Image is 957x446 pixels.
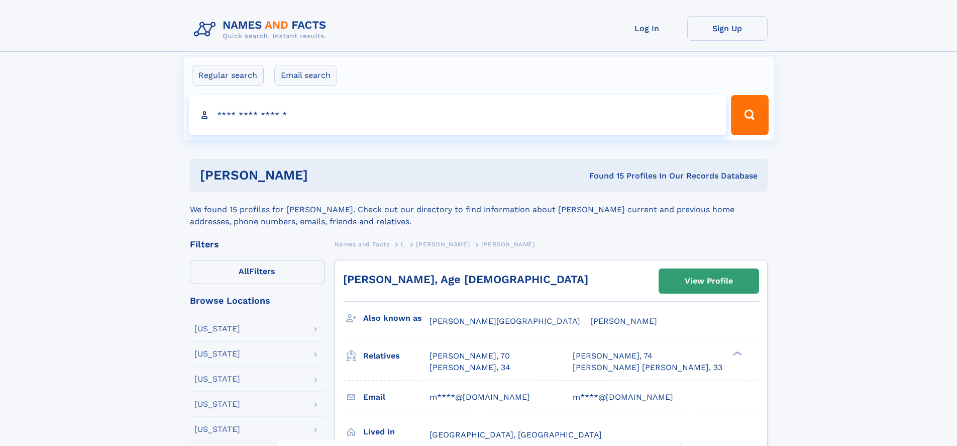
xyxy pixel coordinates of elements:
[607,16,687,41] a: Log In
[194,375,240,383] div: [US_STATE]
[363,310,430,327] h3: Also known as
[190,296,325,305] div: Browse Locations
[685,270,733,293] div: View Profile
[274,65,337,86] label: Email search
[189,95,727,135] input: search input
[573,350,653,362] a: [PERSON_NAME], 74
[430,430,602,439] span: [GEOGRAPHIC_DATA], [GEOGRAPHIC_DATA]
[363,423,430,440] h3: Lived in
[659,269,759,293] a: View Profile
[190,192,768,228] div: We found 15 profiles for [PERSON_NAME]. Check out our directory to find information about [PERSON...
[343,273,588,286] a: [PERSON_NAME], Age [DEMOGRAPHIC_DATA]
[363,347,430,365] h3: Relatives
[573,362,722,373] a: [PERSON_NAME] [PERSON_NAME], 33
[401,241,405,248] span: L
[449,170,758,182] div: Found 15 Profiles In Our Records Database
[190,240,325,249] div: Filters
[401,238,405,250] a: L
[192,65,264,86] label: Regular search
[239,266,249,276] span: All
[430,350,510,362] a: [PERSON_NAME], 70
[363,389,430,406] h3: Email
[200,169,449,182] h1: [PERSON_NAME]
[430,362,510,373] a: [PERSON_NAME], 34
[687,16,768,41] a: Sign Up
[194,325,240,333] div: [US_STATE]
[416,238,470,250] a: [PERSON_NAME]
[190,260,325,284] label: Filters
[194,400,240,408] div: [US_STATE]
[590,316,657,326] span: [PERSON_NAME]
[731,95,768,135] button: Search Button
[194,425,240,433] div: [US_STATE]
[730,350,742,357] div: ❯
[194,350,240,358] div: [US_STATE]
[190,16,335,43] img: Logo Names and Facts
[335,238,390,250] a: Names and Facts
[416,241,470,248] span: [PERSON_NAME]
[481,241,535,248] span: [PERSON_NAME]
[430,316,580,326] span: [PERSON_NAME][GEOGRAPHIC_DATA]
